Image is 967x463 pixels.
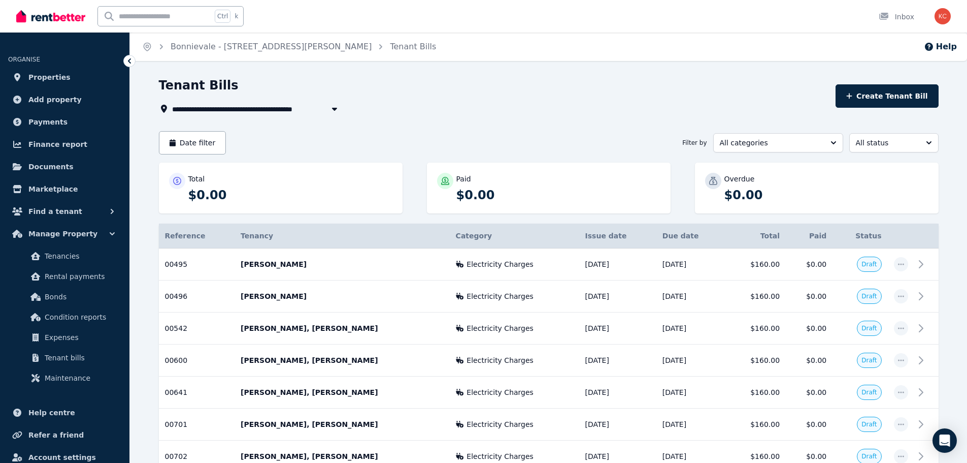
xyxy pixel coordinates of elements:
[786,409,832,441] td: $0.00
[466,419,533,429] span: Electricity Charges
[188,187,392,203] p: $0.00
[726,281,786,313] td: $160.00
[786,224,832,249] th: Paid
[28,138,87,150] span: Finance report
[861,292,877,300] span: Draft
[28,205,82,218] span: Find a tenant
[12,266,117,287] a: Rental payments
[786,345,832,377] td: $0.00
[159,77,239,94] h1: Tenant Bills
[466,259,533,269] span: Electricity Charges
[450,224,579,249] th: Category
[466,451,533,461] span: Electricity Charges
[28,183,78,195] span: Marketplace
[861,388,877,396] span: Draft
[861,452,877,460] span: Draft
[159,131,226,155] button: Date filter
[726,249,786,281] td: $160.00
[28,429,84,441] span: Refer a friend
[390,42,436,51] a: Tenant Bills
[45,291,113,303] span: Bonds
[682,139,707,147] span: Filter by
[8,157,121,177] a: Documents
[579,281,656,313] td: [DATE]
[171,42,372,51] a: Bonnievale - [STREET_ADDRESS][PERSON_NAME]
[8,56,40,63] span: ORGANISE
[786,281,832,313] td: $0.00
[579,224,656,249] th: Issue date
[45,311,113,323] span: Condition reports
[932,428,957,453] div: Open Intercom Messenger
[879,12,914,22] div: Inbox
[656,409,726,441] td: [DATE]
[165,420,188,428] span: 00701
[656,313,726,345] td: [DATE]
[713,133,843,152] button: All categories
[241,451,444,461] p: [PERSON_NAME], [PERSON_NAME]
[12,348,117,368] a: Tenant bills
[832,224,887,249] th: Status
[165,260,188,268] span: 00495
[8,201,121,222] button: Find a tenant
[466,387,533,397] span: Electricity Charges
[786,249,832,281] td: $0.00
[935,8,951,24] img: Krystal Carew
[28,228,97,240] span: Manage Property
[28,116,68,128] span: Payments
[8,112,121,132] a: Payments
[656,345,726,377] td: [DATE]
[856,138,918,148] span: All status
[466,291,533,301] span: Electricity Charges
[241,419,444,429] p: [PERSON_NAME], [PERSON_NAME]
[836,84,939,108] button: Create Tenant Bill
[656,249,726,281] td: [DATE]
[656,281,726,313] td: [DATE]
[8,224,121,244] button: Manage Property
[241,387,444,397] p: [PERSON_NAME], [PERSON_NAME]
[28,71,71,83] span: Properties
[235,12,238,20] span: k
[45,250,113,262] span: Tenancies
[12,307,117,327] a: Condition reports
[45,270,113,283] span: Rental payments
[241,259,444,269] p: [PERSON_NAME]
[924,41,957,53] button: Help
[456,187,660,203] p: $0.00
[786,313,832,345] td: $0.00
[8,89,121,110] a: Add property
[188,174,205,184] p: Total
[786,377,832,409] td: $0.00
[130,33,448,61] nav: Breadcrumb
[861,420,877,428] span: Draft
[241,291,444,301] p: [PERSON_NAME]
[8,425,121,445] a: Refer a friend
[165,292,188,300] span: 00496
[726,345,786,377] td: $160.00
[12,246,117,266] a: Tenancies
[724,187,928,203] p: $0.00
[215,10,230,23] span: Ctrl
[165,452,188,460] span: 00702
[28,161,74,173] span: Documents
[165,324,188,332] span: 00542
[165,388,188,396] span: 00641
[861,324,877,332] span: Draft
[241,355,444,365] p: [PERSON_NAME], [PERSON_NAME]
[165,356,188,364] span: 00600
[579,345,656,377] td: [DATE]
[726,224,786,249] th: Total
[849,133,939,152] button: All status
[12,368,117,388] a: Maintenance
[726,313,786,345] td: $160.00
[656,224,726,249] th: Due date
[8,67,121,87] a: Properties
[726,377,786,409] td: $160.00
[726,409,786,441] td: $160.00
[8,179,121,199] a: Marketplace
[45,331,113,344] span: Expenses
[724,174,755,184] p: Overdue
[656,377,726,409] td: [DATE]
[165,232,206,240] span: Reference
[579,249,656,281] td: [DATE]
[861,260,877,268] span: Draft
